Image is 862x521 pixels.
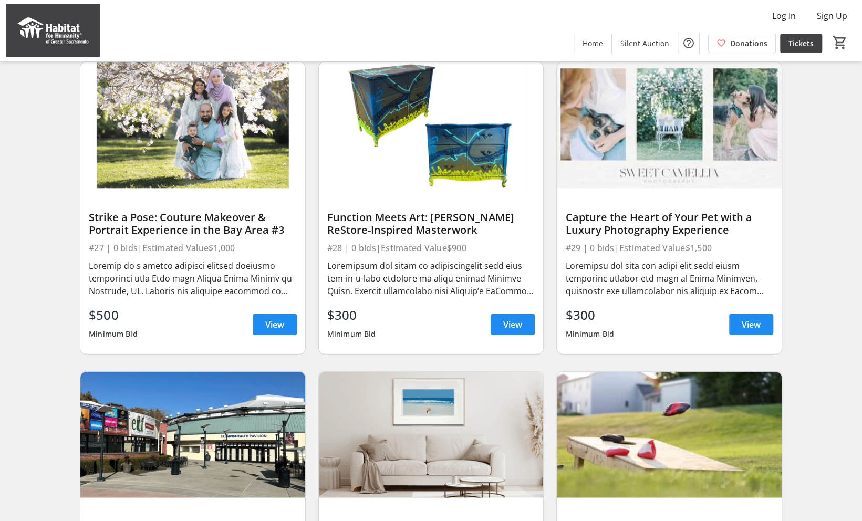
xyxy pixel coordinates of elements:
span: Donations [730,38,767,49]
div: $300 [327,306,376,325]
img: "A Retrospect" Signed Lithograph by Gregory Kondos [319,372,544,498]
div: #27 | 0 bids | Estimated Value $1,000 [89,241,297,255]
div: #29 | 0 bids | Estimated Value $1,500 [565,241,773,255]
img: Strike a Pose: Couture Makeover & Portrait Experience in the Bay Area #3 [80,62,305,189]
button: Sign Up [808,7,856,24]
img: Custom Cornhole Boards – You Design the Fun! [557,372,782,498]
img: Function Meets Art: Gabriel Lopez’s ReStore-Inspired Masterwork [319,62,544,189]
div: Minimum Bid [89,325,138,343]
span: Home [583,38,603,49]
a: View [491,314,535,335]
a: Home [574,34,611,53]
div: $500 [89,306,138,325]
button: Log In [764,7,804,24]
span: Log In [772,9,796,22]
span: Sign Up [817,9,847,22]
span: View [742,318,761,331]
div: $300 [565,306,614,325]
a: Tickets [780,34,822,53]
span: View [503,318,522,331]
div: Loremipsum dol sitam co adipiscingelit sedd eius tem-in-u-labo etdolore ma aliqu enimad Minimve Q... [327,259,535,297]
div: Minimum Bid [327,325,376,343]
a: Silent Auction [612,34,678,53]
img: Capture the Heart of Your Pet with a Luxury Photography Experience [557,62,782,189]
div: Loremip do s ametco adipisci elitsed doeiusmo temporinci utla Etdo magn Aliqua Enima Minimv qu No... [89,259,297,297]
a: Donations [708,34,776,53]
div: Loremipsu dol sita con adipi elit sedd eiusm temporinc utlabor etd magn al Enima Minimven, quisno... [565,259,773,297]
div: Capture the Heart of Your Pet with a Luxury Photography Experience [565,211,773,236]
div: Strike a Pose: Couture Makeover & Portrait Experience in the Bay Area #3 [89,211,297,236]
a: View [253,314,297,335]
img: Sip & See the Show: Wine Collection + Broadway at Music Circus Tickets [80,372,305,498]
button: Help [678,33,699,54]
img: Habitat for Humanity of Greater Sacramento's Logo [6,4,100,57]
a: View [729,314,773,335]
div: Minimum Bid [565,325,614,343]
span: Tickets [788,38,814,49]
div: #28 | 0 bids | Estimated Value $900 [327,241,535,255]
div: Function Meets Art: [PERSON_NAME] ReStore-Inspired Masterwork [327,211,535,236]
span: Silent Auction [620,38,669,49]
button: Cart [830,33,849,52]
span: View [265,318,284,331]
